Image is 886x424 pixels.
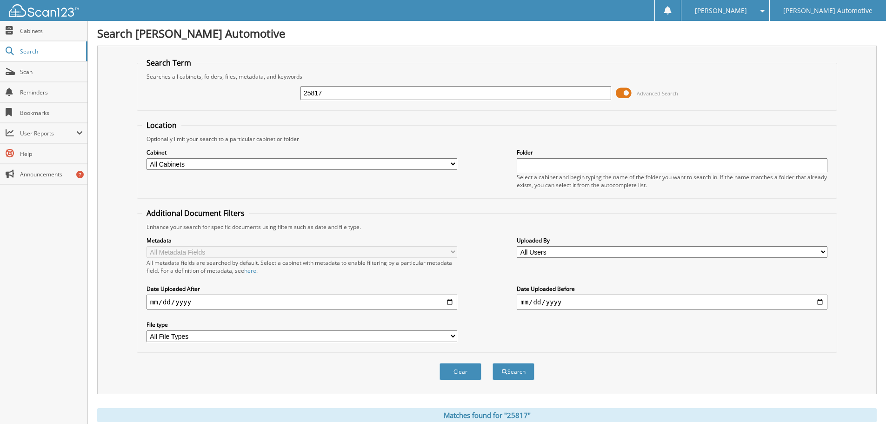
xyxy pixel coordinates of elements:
button: Search [493,363,534,380]
label: Uploaded By [517,236,827,244]
span: Search [20,47,81,55]
span: Advanced Search [637,90,678,97]
label: Date Uploaded Before [517,285,827,293]
input: start [147,295,457,310]
span: Bookmarks [20,109,83,117]
div: Matches found for "25817" [97,408,877,422]
span: Scan [20,68,83,76]
span: Cabinets [20,27,83,35]
input: end [517,295,827,310]
span: [PERSON_NAME] [695,8,747,13]
legend: Location [142,120,181,130]
a: here [244,267,256,275]
span: User Reports [20,129,76,137]
div: Searches all cabinets, folders, files, metadata, and keywords [142,73,832,81]
label: Metadata [147,236,457,244]
div: Enhance your search for specific documents using filters such as date and file type. [142,223,832,231]
label: Date Uploaded After [147,285,457,293]
button: Clear [440,363,481,380]
label: File type [147,321,457,329]
label: Folder [517,148,827,156]
legend: Search Term [142,58,196,68]
span: [PERSON_NAME] Automotive [783,8,873,13]
div: 7 [76,171,84,178]
span: Reminders [20,88,83,96]
span: Announcements [20,170,83,178]
span: Help [20,150,83,158]
h1: Search [PERSON_NAME] Automotive [97,26,877,41]
div: Optionally limit your search to a particular cabinet or folder [142,135,832,143]
div: Select a cabinet and begin typing the name of the folder you want to search in. If the name match... [517,173,827,189]
div: All metadata fields are searched by default. Select a cabinet with metadata to enable filtering b... [147,259,457,275]
label: Cabinet [147,148,457,156]
legend: Additional Document Filters [142,208,249,218]
img: scan123-logo-white.svg [9,4,79,17]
